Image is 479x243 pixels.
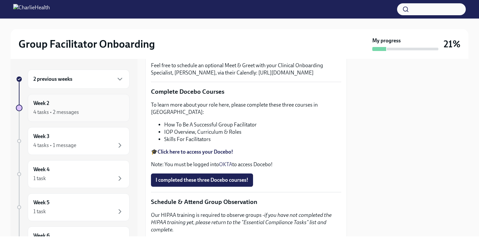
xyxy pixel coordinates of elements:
[33,75,72,83] h6: 2 previous weeks
[158,149,233,155] a: Click here to access your Docebo!
[16,94,129,122] a: Week 24 tasks • 2 messages
[13,4,50,15] img: CharlieHealth
[151,173,253,187] button: I completed these three Docebo courses!
[33,133,50,140] h6: Week 3
[151,101,341,116] p: To learn more about your role here, please complete these three courses in [GEOGRAPHIC_DATA]:
[151,161,341,168] p: Note: You must be logged into to access Docebo!
[33,199,50,206] h6: Week 5
[33,208,46,215] div: 1 task
[219,161,232,168] a: OKTA
[164,121,341,128] li: How To Be A Successful Group Facilitator
[372,37,401,44] strong: My progress
[33,166,50,173] h6: Week 4
[33,232,50,239] h6: Week 6
[151,62,341,76] p: Feel free to schedule an optional Meet & Greet with your Clinical Onboarding Specialist, [PERSON_...
[28,70,129,89] div: 2 previous weeks
[151,212,341,233] p: Our HIPAA training is required to observe groups -
[444,38,461,50] h3: 21%
[151,148,341,156] p: 🎓
[33,142,76,149] div: 4 tasks • 1 message
[156,177,248,183] span: I completed these three Docebo courses!
[33,109,79,116] div: 4 tasks • 2 messages
[33,100,49,107] h6: Week 2
[16,127,129,155] a: Week 34 tasks • 1 message
[33,175,46,182] div: 1 task
[164,128,341,136] li: IOP Overview, Curriculum & Roles
[16,193,129,221] a: Week 51 task
[151,198,341,206] p: Schedule & Attend Group Observation
[16,160,129,188] a: Week 41 task
[164,136,341,143] li: Skills For Facilitators
[151,87,341,96] p: Complete Docebo Courses
[151,212,332,233] em: if you have not completed the HIPAA training yet, please return to the "Essential Compliance Task...
[18,37,155,51] h2: Group Facilitator Onboarding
